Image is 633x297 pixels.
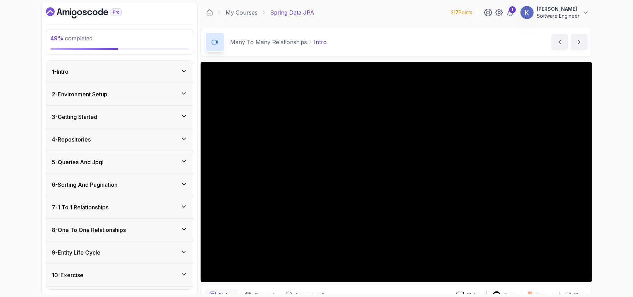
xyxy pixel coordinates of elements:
p: Spring Data JPA [270,8,314,17]
button: 6-Sorting And Pagination [46,174,193,196]
a: Dashboard [46,7,138,18]
button: 9-Entity Life Cycle [46,241,193,264]
button: 8-One To One Relationships [46,219,193,241]
iframe: chat widget [604,269,626,290]
button: previous content [551,34,568,50]
a: 1 [506,8,514,17]
button: 7-1 To 1 Relationships [46,196,193,218]
h3: 1 - Intro [52,67,68,76]
button: user profile image[PERSON_NAME]Software Engineer [520,6,589,19]
button: next content [571,34,587,50]
button: 5-Queries And Jpql [46,151,193,173]
div: 1 [509,6,516,13]
a: Dashboard [206,9,213,16]
p: Software Engineer [537,13,579,19]
span: completed [50,35,92,42]
span: 49 % [50,35,64,42]
h3: 5 - Queries And Jpql [52,158,104,166]
button: 10-Exercise [46,264,193,286]
h3: 9 - Entity Life Cycle [52,248,100,257]
iframe: chat widget [501,143,626,266]
button: 2-Environment Setup [46,83,193,105]
button: 3-Getting Started [46,106,193,128]
button: 4-Repositories [46,128,193,151]
h3: 8 - One To One Relationships [52,226,126,234]
h3: 2 - Environment Setup [52,90,107,98]
h3: 10 - Exercise [52,271,83,279]
h3: 3 - Getting Started [52,113,97,121]
h3: 4 - Repositories [52,135,91,144]
p: 317 Points [451,9,472,16]
iframe: 1 - Intro [201,62,592,282]
h3: 7 - 1 To 1 Relationships [52,203,108,211]
a: My Courses [226,8,258,17]
button: 1-Intro [46,61,193,83]
img: user profile image [520,6,534,19]
h3: 6 - Sorting And Pagination [52,180,117,189]
p: Intro [314,38,327,46]
p: Many To Many Relationships [230,38,307,46]
p: [PERSON_NAME] [537,6,579,13]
